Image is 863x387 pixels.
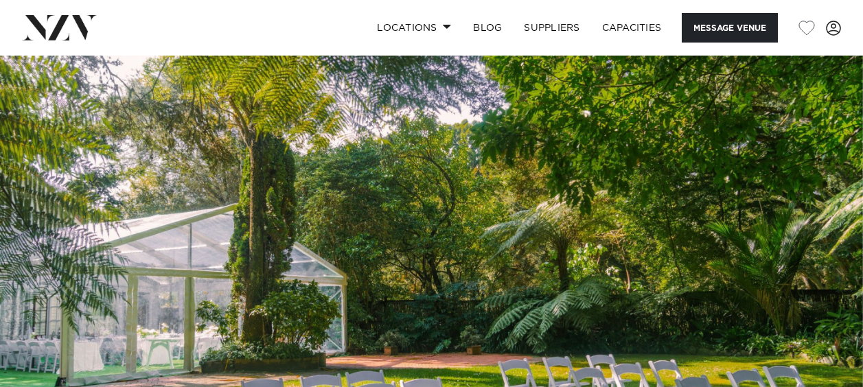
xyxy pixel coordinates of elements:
a: Locations [366,13,462,43]
button: Message Venue [682,13,778,43]
a: BLOG [462,13,513,43]
img: nzv-logo.png [22,15,97,40]
a: SUPPLIERS [513,13,590,43]
a: Capacities [591,13,673,43]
